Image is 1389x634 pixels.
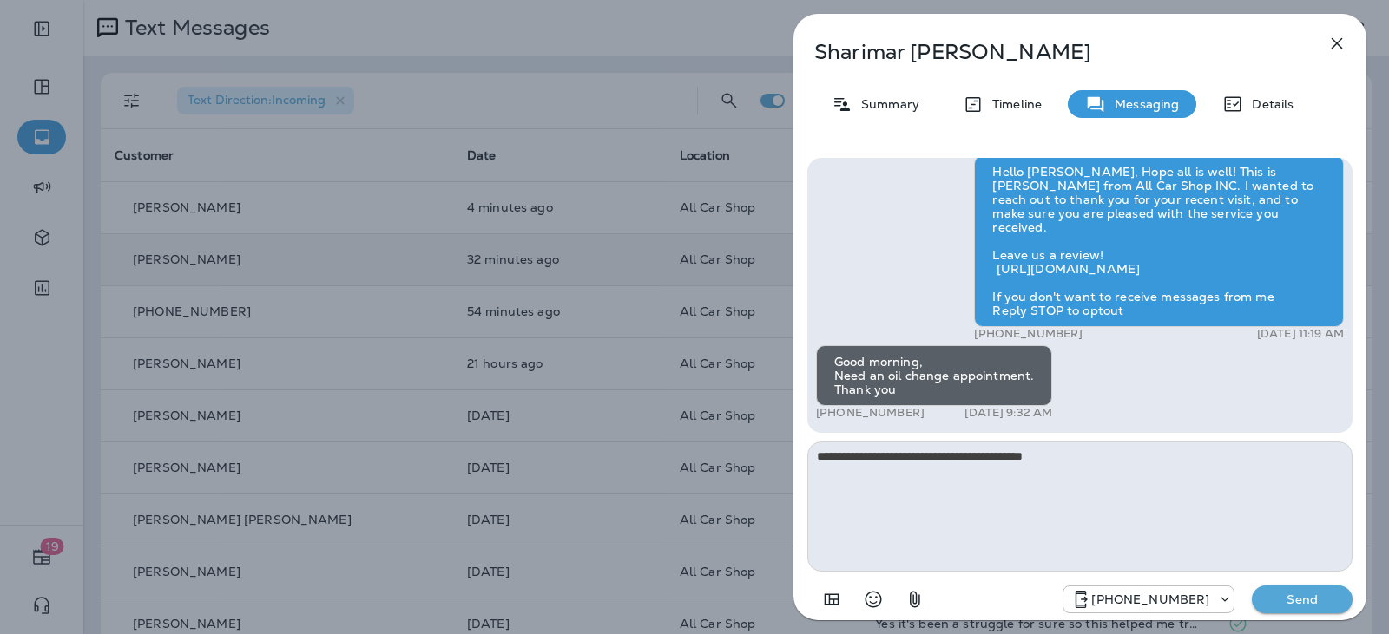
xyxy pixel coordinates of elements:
[814,582,849,617] button: Add in a premade template
[974,155,1344,327] div: Hello [PERSON_NAME], Hope all is well! This is [PERSON_NAME] from All Car Shop INC. I wanted to r...
[1091,592,1209,606] p: [PHONE_NUMBER]
[852,97,919,111] p: Summary
[1106,97,1179,111] p: Messaging
[816,406,925,420] p: [PHONE_NUMBER]
[1252,585,1353,613] button: Send
[1266,592,1339,607] p: Send
[1063,589,1234,610] div: +1 (689) 265-4479
[974,327,1083,341] p: [PHONE_NUMBER]
[856,582,891,617] button: Select an emoji
[984,97,1042,111] p: Timeline
[1243,97,1294,111] p: Details
[1257,327,1344,341] p: [DATE] 11:19 AM
[964,406,1052,420] p: [DATE] 9:32 AM
[814,40,1288,64] p: Sharimar [PERSON_NAME]
[816,345,1052,406] div: Good morning, Need an oil change appointment. Thank you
